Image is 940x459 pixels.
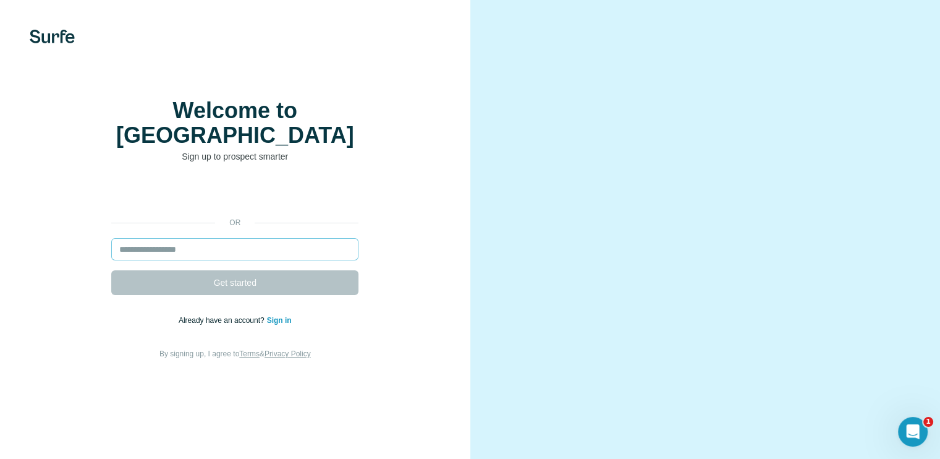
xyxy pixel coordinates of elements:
p: or [215,217,255,228]
p: Sign up to prospect smarter [111,150,358,163]
iframe: Sign in with Google Button [105,181,365,208]
a: Terms [239,350,260,358]
span: By signing up, I agree to & [159,350,311,358]
iframe: Intercom live chat [898,417,928,447]
span: 1 [923,417,933,427]
h1: Welcome to [GEOGRAPHIC_DATA] [111,98,358,148]
a: Privacy Policy [265,350,311,358]
a: Sign in [267,316,292,325]
span: Already have an account? [179,316,267,325]
img: Surfe's logo [30,30,75,43]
